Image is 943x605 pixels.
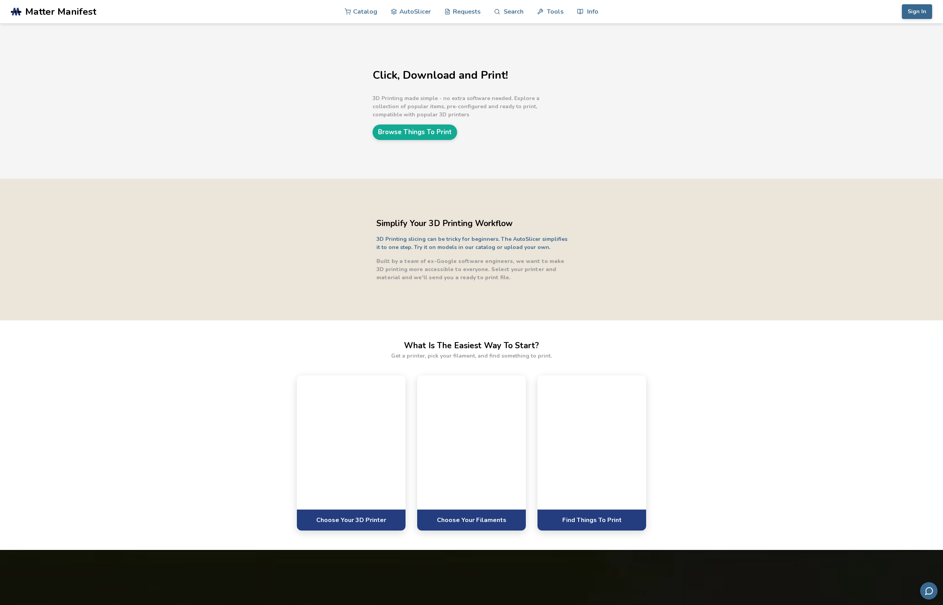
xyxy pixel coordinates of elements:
[297,509,406,531] a: Choose Your 3D Printer
[25,6,96,17] span: Matter Manifest
[902,4,932,19] button: Sign In
[417,509,526,531] a: Choose Your Filaments
[373,94,567,119] p: 3D Printing made simple - no extra software needed. Explore a collection of popular items, pre-co...
[404,340,539,352] h2: What Is The Easiest Way To Start?
[373,124,457,140] a: Browse Things To Print
[391,352,552,360] p: Get a printer, pick your filament, and find something to print.
[376,235,570,251] p: 3D Printing slicing can be tricky for beginners. The AutoSlicer simplifies it to one step. Try it...
[373,69,567,81] h1: Click, Download and Print!
[376,218,570,230] h2: Simplify Your 3D Printing Workflow
[537,509,646,531] a: Find Things To Print
[376,257,570,282] p: Built by a team of ex-Google software engineers, we want to make 3D printing more accessible to e...
[920,582,938,600] button: Send feedback via email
